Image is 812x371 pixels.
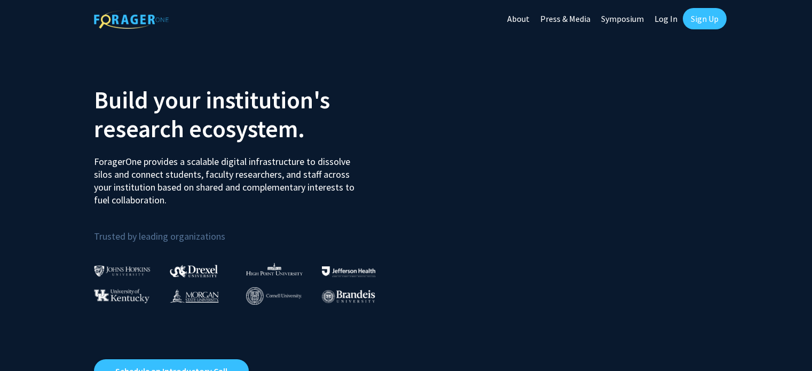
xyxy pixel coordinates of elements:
img: Brandeis University [322,290,375,303]
img: ForagerOne Logo [94,10,169,29]
a: Sign Up [683,8,727,29]
img: Johns Hopkins University [94,265,151,277]
p: Trusted by leading organizations [94,215,398,244]
p: ForagerOne provides a scalable digital infrastructure to dissolve silos and connect students, fac... [94,147,362,207]
img: University of Kentucky [94,289,149,303]
img: Morgan State University [170,289,219,303]
img: Thomas Jefferson University [322,266,375,277]
img: Drexel University [170,265,218,277]
h2: Build your institution's research ecosystem. [94,85,398,143]
img: High Point University [246,263,303,275]
img: Cornell University [246,287,302,305]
